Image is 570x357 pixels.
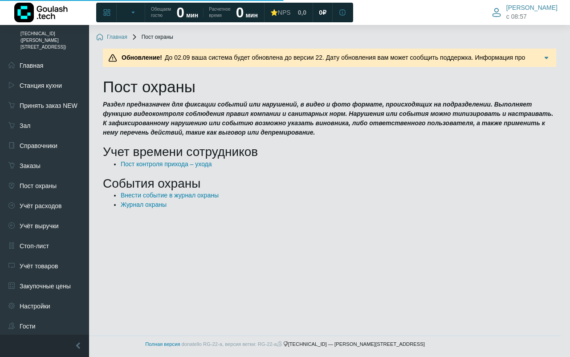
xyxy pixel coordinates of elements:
[103,100,556,137] blockquote: Раздел предназначен для фиксации событий или нарушений, в видео и фото формате, происходящих на п...
[131,34,173,41] span: Пост охраны
[506,12,527,21] span: c 08:57
[265,4,312,21] a: ⭐NPS 0,0
[278,9,291,16] span: NPS
[506,4,558,12] span: [PERSON_NAME]
[103,176,556,191] h2: События охраны
[96,34,127,41] a: Главная
[245,12,257,19] span: мин
[151,6,171,19] span: Обещаем гостю
[103,144,556,160] h2: Учет времени сотрудников
[9,336,561,353] footer: [TECHNICAL_ID] — [PERSON_NAME][STREET_ADDRESS]
[108,53,117,62] img: Предупреждение
[14,3,68,22] img: Логотип компании Goulash.tech
[119,54,525,70] span: До 02.09 ваша система будет обновлена до версии 22. Дату обновления вам может сообщить поддержка....
[182,341,283,347] span: donatello RG-22-a, версия ветки: RG-22-a
[121,160,212,168] a: Пост контроля прихода – ухода
[103,78,556,96] h1: Пост охраны
[270,8,291,16] div: ⭐
[236,4,244,21] strong: 0
[487,2,563,23] button: [PERSON_NAME] c 08:57
[186,12,198,19] span: мин
[176,4,184,21] strong: 0
[122,54,162,61] b: Обновление!
[322,8,326,16] span: ₽
[542,53,551,62] img: Подробнее
[121,201,167,208] a: Журнал охраны
[298,8,306,16] span: 0,0
[319,8,322,16] span: 0
[209,6,230,19] span: Расчетное время
[145,341,180,347] a: Полная версия
[313,4,332,21] a: 0 ₽
[121,192,219,199] a: Внести событие в журнал охраны
[146,4,263,21] a: Обещаем гостю 0 мин Расчетное время 0 мин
